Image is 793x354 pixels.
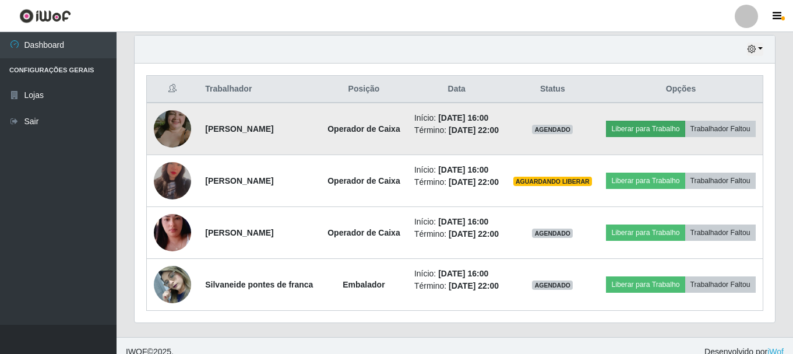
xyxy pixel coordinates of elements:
[606,276,685,293] button: Liberar para Trabalho
[506,76,599,103] th: Status
[685,225,756,241] button: Trabalhador Faltou
[154,148,191,213] img: 1749865743633.jpeg
[438,217,488,226] time: [DATE] 16:00
[532,229,573,238] span: AGENDADO
[606,173,685,189] button: Liberar para Trabalho
[685,173,756,189] button: Trabalhador Faltou
[414,164,499,176] li: Início:
[205,228,273,237] strong: [PERSON_NAME]
[414,216,499,228] li: Início:
[205,124,273,134] strong: [PERSON_NAME]
[438,165,488,174] time: [DATE] 16:00
[599,76,763,103] th: Opções
[438,269,488,278] time: [DATE] 16:00
[606,121,685,137] button: Liberar para Trabalho
[449,281,499,290] time: [DATE] 22:00
[414,112,499,124] li: Início:
[414,268,499,280] li: Início:
[327,124,400,134] strong: Operador de Caixa
[407,76,506,103] th: Data
[414,280,499,292] li: Término:
[154,260,191,309] img: 1745451442211.jpeg
[154,96,191,162] img: 1737811794614.jpeg
[205,176,273,185] strong: [PERSON_NAME]
[414,228,499,240] li: Término:
[438,113,488,122] time: [DATE] 16:00
[343,280,385,289] strong: Embalador
[154,199,191,266] img: 1754840116013.jpeg
[532,281,573,290] span: AGENDADO
[414,176,499,188] li: Término:
[513,177,592,186] span: AGUARDANDO LIBERAR
[606,225,685,241] button: Liberar para Trabalho
[449,125,499,135] time: [DATE] 22:00
[449,229,499,239] time: [DATE] 22:00
[320,76,407,103] th: Posição
[449,177,499,187] time: [DATE] 22:00
[685,276,756,293] button: Trabalhador Faltou
[205,280,313,289] strong: Silvaneide pontes de franca
[327,228,400,237] strong: Operador de Caixa
[327,176,400,185] strong: Operador de Caixa
[685,121,756,137] button: Trabalhador Faltou
[19,9,71,23] img: CoreUI Logo
[414,124,499,136] li: Término:
[198,76,320,103] th: Trabalhador
[532,125,573,134] span: AGENDADO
